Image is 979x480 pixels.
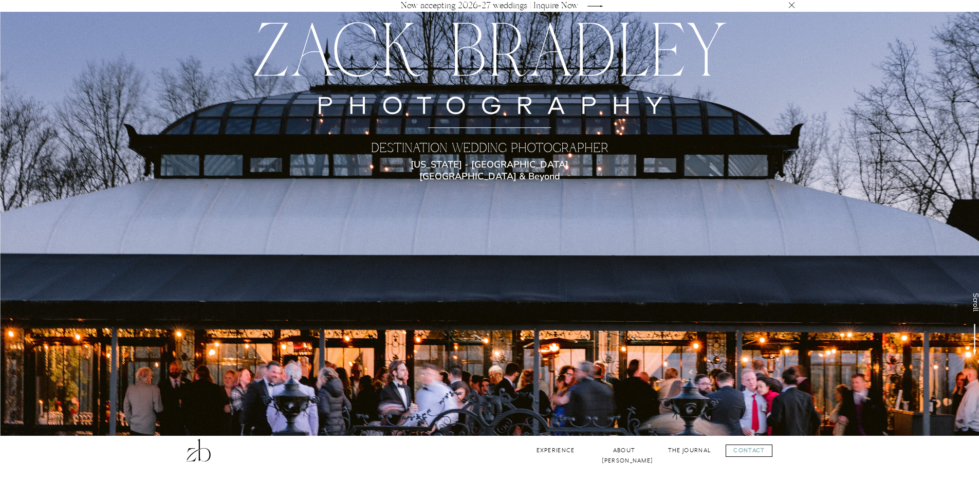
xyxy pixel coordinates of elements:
a: Experience [535,446,577,455]
h2: Destination Wedding Photographer [335,141,644,159]
p: [US_STATE] - [GEOGRAPHIC_DATA] [GEOGRAPHIC_DATA] & Beyond [393,159,586,172]
a: Now accepting 2026-27 weddings | Inquire Now [396,2,583,10]
a: About [PERSON_NAME] [602,446,647,455]
a: The Journal [668,446,712,455]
